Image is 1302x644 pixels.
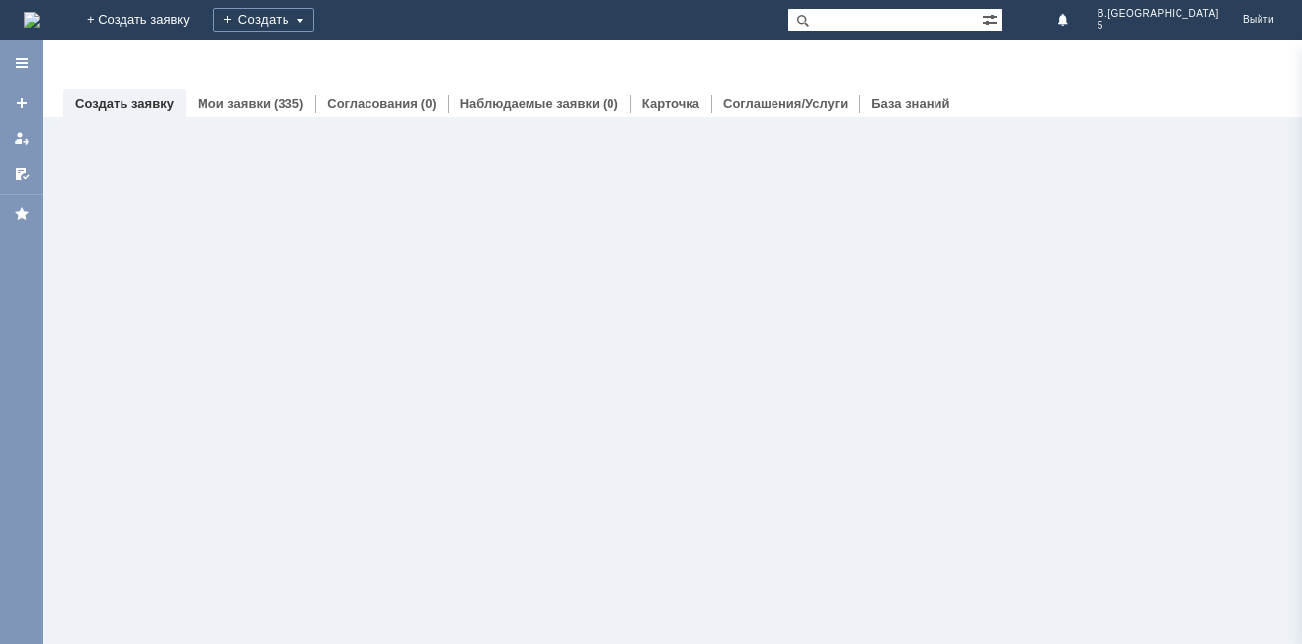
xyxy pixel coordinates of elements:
a: Создать заявку [75,96,174,111]
a: Согласования [327,96,418,111]
a: Мои согласования [6,158,38,190]
span: В.[GEOGRAPHIC_DATA] [1098,8,1219,20]
a: Соглашения/Услуги [723,96,848,111]
img: logo [24,12,40,28]
a: Мои заявки [198,96,271,111]
div: (335) [274,96,303,111]
a: База знаний [871,96,949,111]
div: (0) [603,96,618,111]
a: Наблюдаемые заявки [460,96,600,111]
a: Создать заявку [6,87,38,119]
a: Карточка [642,96,699,111]
span: Расширенный поиск [982,9,1002,28]
div: Создать [213,8,314,32]
a: Перейти на домашнюю страницу [24,12,40,28]
div: (0) [421,96,437,111]
span: 5 [1098,20,1219,32]
a: Мои заявки [6,122,38,154]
